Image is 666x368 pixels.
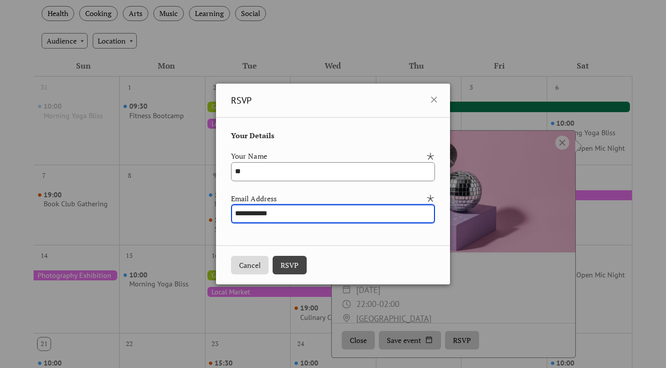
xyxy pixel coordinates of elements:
span: RSVP [231,94,252,107]
div: Email Address [231,193,424,204]
div: Your Name [231,151,424,162]
button: Cancel [231,256,269,275]
span: Your Details [231,130,275,141]
button: RSVP [273,256,307,275]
